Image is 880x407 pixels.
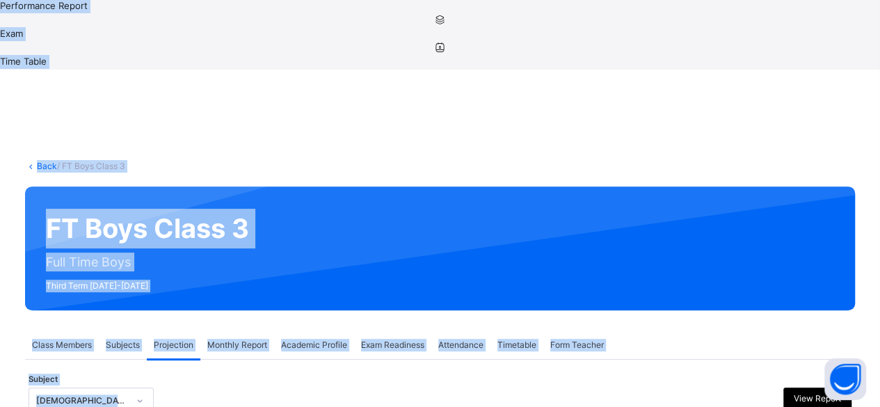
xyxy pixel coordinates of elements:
span: Projection [154,339,193,351]
span: Class Members [32,339,92,351]
span: Exam Readiness [361,339,424,351]
div: [DEMOGRAPHIC_DATA] Reading (007) [36,394,128,407]
span: View Report [794,392,841,405]
a: Back [37,161,57,171]
span: Subjects [106,339,140,351]
span: Subject [29,374,58,385]
span: Attendance [438,339,483,351]
span: Monthly Report [207,339,267,351]
span: / FT Boys Class 3 [57,161,125,171]
span: Academic Profile [281,339,347,351]
button: Open asap [824,358,866,400]
span: Form Teacher [550,339,604,351]
span: Timetable [497,339,536,351]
